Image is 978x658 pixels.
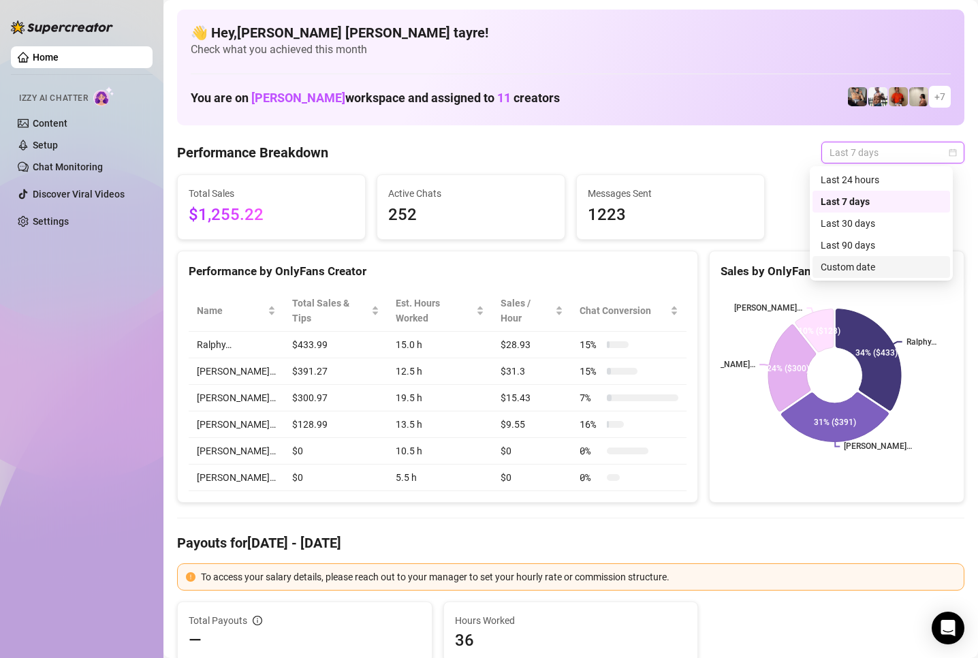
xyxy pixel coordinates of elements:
div: Last 30 days [821,216,942,231]
h1: You are on workspace and assigned to creators [191,91,560,106]
th: Sales / Hour [492,290,572,332]
text: Ralphy… [906,337,936,347]
span: 11 [497,91,511,105]
text: [PERSON_NAME]… [735,303,803,313]
text: [PERSON_NAME]… [845,442,913,452]
div: Last 7 days [821,194,942,209]
span: [PERSON_NAME] [251,91,345,105]
span: 15 % [580,337,601,352]
a: Home [33,52,59,63]
span: — [189,629,202,651]
div: Last 90 days [813,234,950,256]
img: George [848,87,867,106]
img: JUSTIN [868,87,887,106]
div: Est. Hours Worked [396,296,473,326]
div: Last 24 hours [821,172,942,187]
div: Sales by OnlyFans Creator [721,262,953,281]
td: 15.0 h [388,332,492,358]
td: [PERSON_NAME]… [189,438,284,465]
span: 15 % [580,364,601,379]
span: 36 [455,629,687,651]
a: Discover Viral Videos [33,189,125,200]
span: Total Sales [189,186,354,201]
div: Performance by OnlyFans Creator [189,262,687,281]
td: Ralphy… [189,332,284,358]
span: Total Sales & Tips [292,296,368,326]
span: Chat Conversion [580,303,667,318]
span: Last 7 days [830,142,956,163]
th: Name [189,290,284,332]
td: 19.5 h [388,385,492,411]
h4: 👋 Hey, [PERSON_NAME] [PERSON_NAME] tayre ! [191,23,951,42]
div: Last 24 hours [813,169,950,191]
td: $128.99 [284,411,388,438]
td: 13.5 h [388,411,492,438]
td: $300.97 [284,385,388,411]
span: Active Chats [388,186,554,201]
span: Check what you achieved this month [191,42,951,57]
span: $1,255.22 [189,202,354,228]
img: logo-BBDzfeDw.svg [11,20,113,34]
span: 0 % [580,443,601,458]
td: $0 [492,465,572,491]
div: Custom date [813,256,950,278]
img: Justin [889,87,908,106]
td: 10.5 h [388,438,492,465]
span: Sales / Hour [501,296,553,326]
td: [PERSON_NAME]… [189,358,284,385]
h4: Performance Breakdown [177,143,328,162]
td: [PERSON_NAME]… [189,385,284,411]
span: 16 % [580,417,601,432]
div: Last 30 days [813,213,950,234]
th: Chat Conversion [571,290,687,332]
span: Izzy AI Chatter [19,92,88,105]
td: 12.5 h [388,358,492,385]
span: Total Payouts [189,613,247,628]
div: Custom date [821,260,942,275]
div: Open Intercom Messenger [932,612,964,644]
text: [PERSON_NAME]… [688,360,756,370]
span: calendar [949,148,957,157]
a: Setup [33,140,58,151]
td: $15.43 [492,385,572,411]
span: Messages Sent [588,186,753,201]
span: 0 % [580,470,601,485]
td: $9.55 [492,411,572,438]
a: Chat Monitoring [33,161,103,172]
div: Last 90 days [821,238,942,253]
img: Ralphy [909,87,928,106]
td: 5.5 h [388,465,492,491]
th: Total Sales & Tips [284,290,388,332]
div: Last 7 days [813,191,950,213]
td: $0 [284,438,388,465]
a: Settings [33,216,69,227]
td: $28.93 [492,332,572,358]
a: Content [33,118,67,129]
span: 252 [388,202,554,228]
img: AI Chatter [93,87,114,106]
td: $31.3 [492,358,572,385]
h4: Payouts for [DATE] - [DATE] [177,533,964,552]
span: Hours Worked [455,613,687,628]
td: $0 [492,438,572,465]
span: 1223 [588,202,753,228]
td: $391.27 [284,358,388,385]
span: Name [197,303,265,318]
td: [PERSON_NAME]… [189,411,284,438]
td: [PERSON_NAME]… [189,465,284,491]
span: exclamation-circle [186,572,195,582]
div: To access your salary details, please reach out to your manager to set your hourly rate or commis... [201,569,956,584]
td: $433.99 [284,332,388,358]
span: 7 % [580,390,601,405]
span: info-circle [253,616,262,625]
span: + 7 [934,89,945,104]
td: $0 [284,465,388,491]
